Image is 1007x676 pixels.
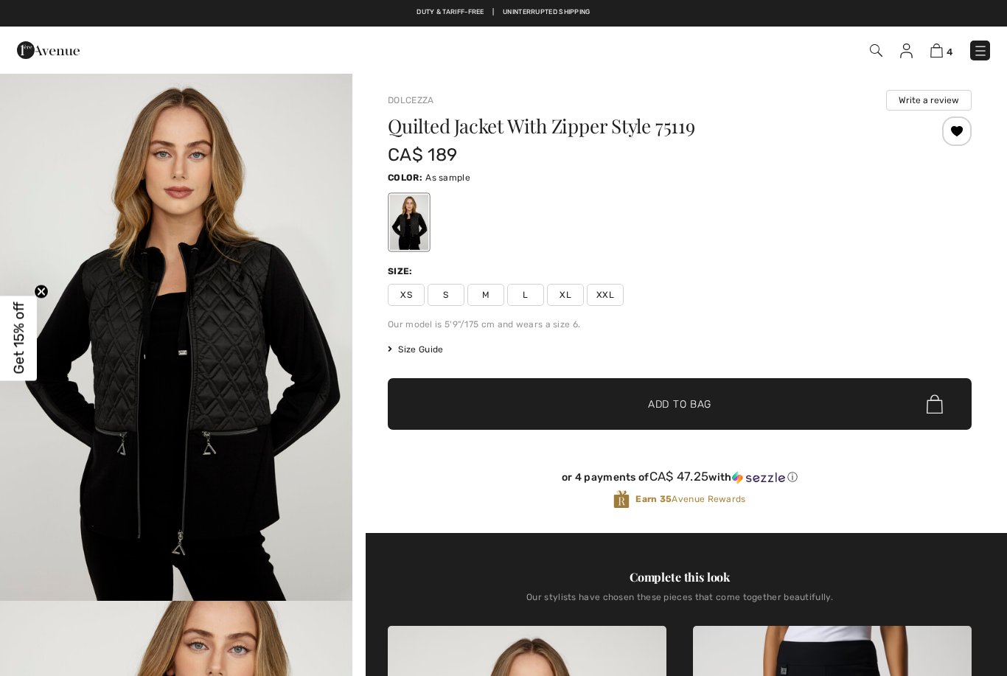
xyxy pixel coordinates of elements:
span: XS [388,284,425,306]
img: Avenue Rewards [613,489,630,509]
button: Close teaser [34,284,49,299]
div: or 4 payments ofCA$ 47.25withSezzle Click to learn more about Sezzle [388,470,972,489]
div: Complete this look [388,568,972,586]
a: Dolcezza [388,95,433,105]
span: Get 15% off [10,302,27,374]
span: Size Guide [388,343,443,356]
span: Avenue Rewards [635,492,745,506]
span: CA$ 189 [388,144,457,165]
div: or 4 payments of with [388,470,972,484]
h1: Quilted Jacket With Zipper Style 75119 [388,116,874,136]
div: Our model is 5'9"/175 cm and wears a size 6. [388,318,972,331]
img: Search [870,44,882,57]
strong: Earn 35 [635,494,672,504]
img: Shopping Bag [930,43,943,58]
span: Add to Bag [648,397,711,412]
img: My Info [900,43,913,58]
a: 4 [930,41,952,59]
div: As sample [390,195,428,250]
span: XL [547,284,584,306]
button: Write a review [886,90,972,111]
div: Size: [388,265,416,278]
img: Sezzle [732,471,785,484]
span: M [467,284,504,306]
img: Menu [973,43,988,58]
div: Our stylists have chosen these pieces that come together beautifully. [388,592,972,614]
span: L [507,284,544,306]
button: Add to Bag [388,378,972,430]
span: Color: [388,173,422,183]
span: CA$ 47.25 [649,469,709,484]
span: As sample [425,173,470,183]
img: 1ère Avenue [17,35,80,65]
a: 1ère Avenue [17,42,80,56]
span: S [428,284,464,306]
img: Bag.svg [927,394,943,414]
span: XXL [587,284,624,306]
span: 4 [947,46,952,58]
